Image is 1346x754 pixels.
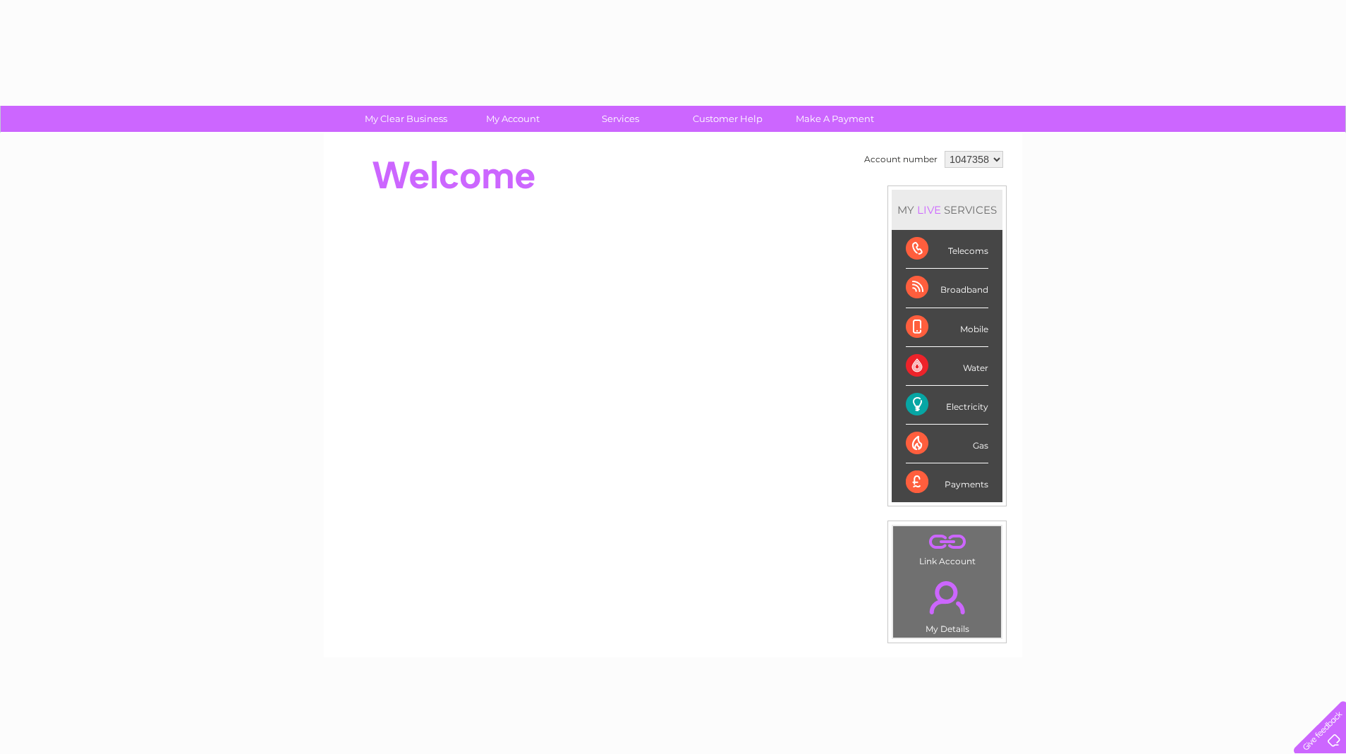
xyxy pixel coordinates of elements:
[348,106,464,132] a: My Clear Business
[897,573,998,622] a: .
[562,106,679,132] a: Services
[906,386,988,425] div: Electricity
[892,525,1002,570] td: Link Account
[906,230,988,269] div: Telecoms
[777,106,893,132] a: Make A Payment
[897,530,998,554] a: .
[914,203,944,217] div: LIVE
[906,347,988,386] div: Water
[892,569,1002,638] td: My Details
[455,106,571,132] a: My Account
[906,269,988,308] div: Broadband
[861,147,941,171] td: Account number
[906,308,988,347] div: Mobile
[906,425,988,463] div: Gas
[669,106,786,132] a: Customer Help
[892,190,1002,230] div: MY SERVICES
[906,463,988,501] div: Payments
